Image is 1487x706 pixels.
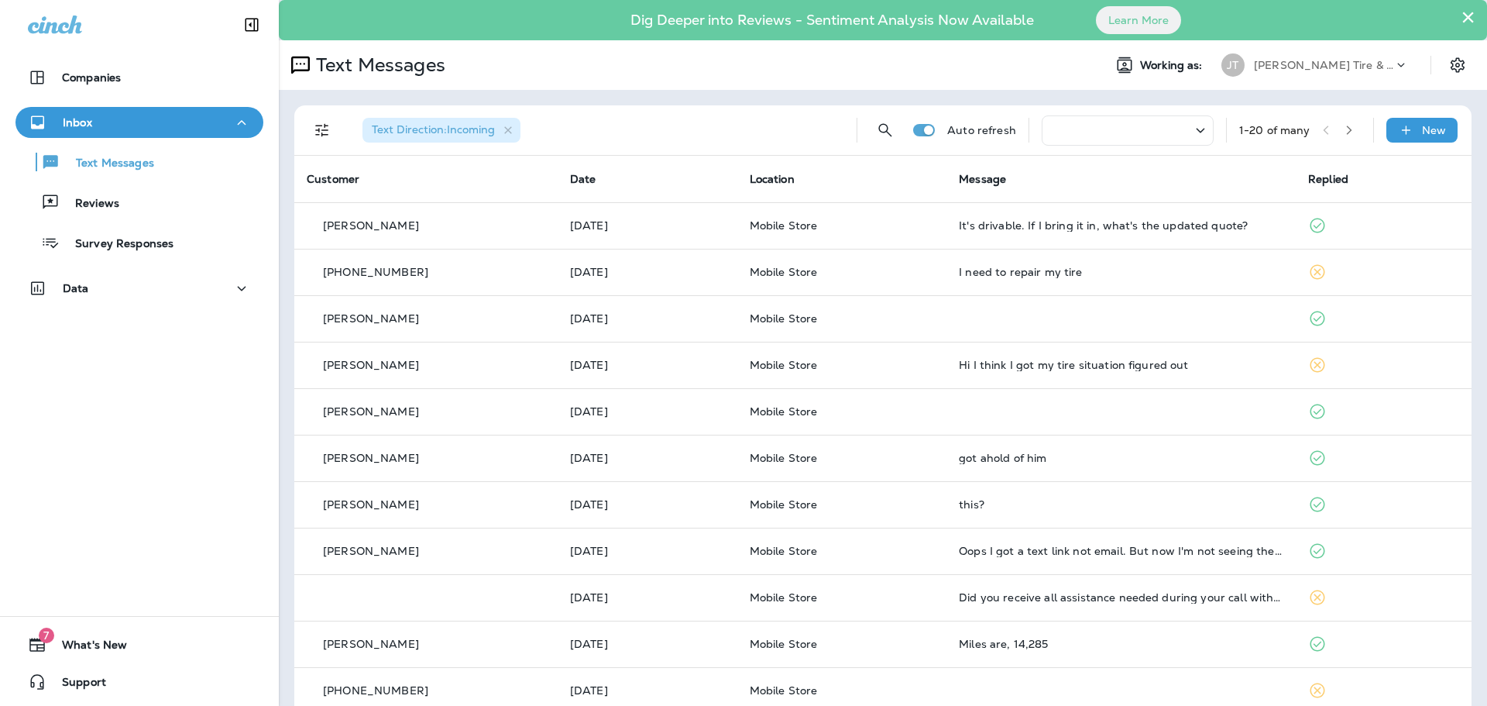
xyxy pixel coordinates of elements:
p: Sep 20, 2025 01:58 PM [570,266,725,278]
button: Learn More [1096,6,1181,34]
p: Sep 17, 2025 10:12 AM [570,498,725,511]
p: [PERSON_NAME] [323,498,419,511]
span: Mobile Store [750,544,818,558]
span: What's New [46,639,127,657]
p: Sep 10, 2025 02:45 PM [570,591,725,604]
p: [PERSON_NAME] [323,405,419,418]
p: [PERSON_NAME] [323,219,419,232]
button: Survey Responses [15,226,263,259]
span: 7 [39,628,54,643]
button: Search Messages [870,115,901,146]
p: [PERSON_NAME] [323,638,419,650]
p: Survey Responses [60,237,173,252]
div: Did you receive all assistance needed during your call with Jordan? Please click the link below t... [959,591,1283,604]
span: Customer [307,172,359,186]
p: New [1422,124,1446,136]
p: Sep 17, 2025 01:32 PM [570,405,725,418]
div: Text Direction:Incoming [362,118,520,143]
div: this? [959,498,1283,511]
button: Inbox [15,107,263,138]
p: Text Messages [310,53,445,77]
p: [PHONE_NUMBER] [323,266,428,278]
p: Sep 9, 2025 04:41 PM [570,638,725,650]
span: Mobile Store [750,684,818,697]
span: Mobile Store [750,451,818,465]
button: 7What's New [15,629,263,660]
span: Mobile Store [750,265,818,279]
span: Text Direction : Incoming [372,122,495,136]
p: Sep 17, 2025 10:42 AM [570,452,725,464]
p: [PERSON_NAME] Tire & Auto [1254,59,1393,71]
button: Support [15,666,263,697]
p: Companies [62,71,121,84]
div: Hi I think I got my tire situation figured out [959,359,1283,371]
div: JT [1221,53,1245,77]
span: Mobile Store [750,312,818,325]
div: Miles are, 14,285 [959,638,1283,650]
p: [PERSON_NAME] [323,545,419,557]
p: Sep 17, 2025 04:34 PM [570,359,725,371]
button: Data [15,273,263,304]
p: [PHONE_NUMBER] [323,684,428,697]
div: got ahold of him [959,452,1283,464]
p: [PERSON_NAME] [323,452,419,464]
p: Sep 15, 2025 01:28 PM [570,545,725,557]
p: Sep 24, 2025 09:59 AM [570,219,725,232]
button: Settings [1444,51,1472,79]
span: Message [959,172,1006,186]
p: Text Messages [60,157,154,171]
span: Working as: [1140,59,1206,72]
p: Dig Deeper into Reviews - Sentiment Analysis Now Available [586,18,1079,22]
span: Mobile Store [750,405,818,418]
div: 1 - 20 of many [1239,124,1310,136]
span: Mobile Store [750,591,818,604]
span: Mobile Store [750,358,818,372]
button: Companies [15,62,263,93]
div: I need to repair my tire [959,266,1283,278]
span: Mobile Store [750,219,818,232]
button: Collapse Sidebar [230,9,273,40]
span: Replied [1308,172,1348,186]
button: Text Messages [15,146,263,178]
span: Support [46,676,106,694]
p: [PERSON_NAME] [323,312,419,325]
p: Data [63,282,89,294]
div: It's drivable. If I bring it in, what's the updated quote? [959,219,1283,232]
p: Inbox [63,116,92,129]
button: Reviews [15,186,263,219]
p: Auto refresh [947,124,1016,136]
span: Mobile Store [750,637,818,651]
p: Sep 9, 2025 11:00 AM [570,684,725,697]
span: Location [750,172,795,186]
span: Date [570,172,596,186]
p: Sep 19, 2025 11:02 AM [570,312,725,325]
p: Reviews [60,197,119,212]
button: Close [1461,5,1475,29]
p: [PERSON_NAME] [323,359,419,371]
button: Filters [307,115,338,146]
div: Oops I got a text link not email. But now I'm not seeing the text link. Can you send it again? [959,545,1283,557]
span: Mobile Store [750,498,818,511]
